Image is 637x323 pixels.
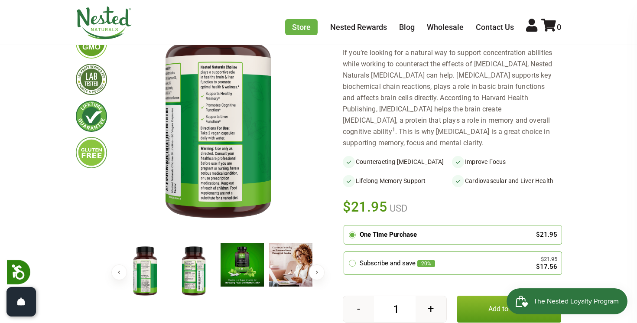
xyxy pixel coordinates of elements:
button: Previous [111,264,127,280]
a: 0 [541,23,561,32]
button: Next [309,264,325,280]
span: 0 [557,23,561,32]
iframe: Button to open loyalty program pop-up [507,288,628,314]
button: Open [6,287,36,316]
li: Counteracting [MEDICAL_DATA] [343,156,452,168]
button: - [343,296,374,322]
li: Lifelong Memory Support [343,175,452,187]
img: Nested Naturals [76,7,132,39]
button: Add to basket [457,296,561,323]
span: $21.95 [343,197,387,216]
img: lifetimeguarantee [76,101,107,132]
img: Choline Bitartrate [269,243,312,287]
li: Cardiovascular and Liver Health [452,175,561,187]
img: Choline Bitartrate [123,243,167,300]
img: thirdpartytested [76,64,107,95]
img: Choline Bitartrate [172,243,215,300]
a: Blog [399,23,415,32]
img: Choline Bitartrate [221,243,264,287]
img: glutenfree [76,137,107,168]
a: Nested Rewards [330,23,387,32]
sup: 1 [392,127,395,133]
li: Improve Focus [452,156,561,168]
div: If you’re looking for a natural way to support concentration abilities while working to counterac... [343,47,561,149]
a: Wholesale [427,23,464,32]
span: USD [387,203,407,214]
button: + [416,296,446,322]
a: Store [285,19,318,35]
a: Contact Us [476,23,514,32]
